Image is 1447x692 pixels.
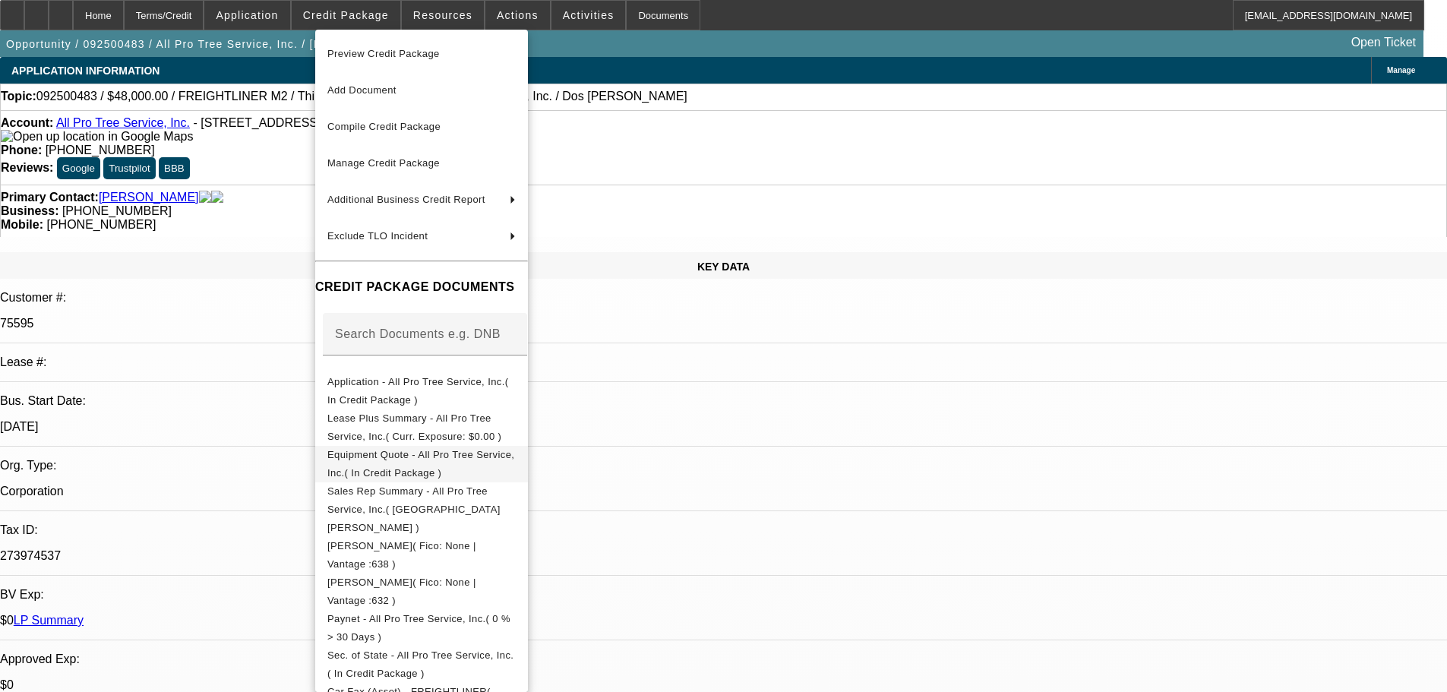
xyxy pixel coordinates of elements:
span: Application - All Pro Tree Service, Inc.( In Credit Package ) [327,376,508,406]
span: Equipment Quote - All Pro Tree Service, Inc.( In Credit Package ) [327,449,514,479]
span: Exclude TLO Incident [327,230,428,242]
span: Compile Credit Package [327,121,441,132]
button: Transunion - Santos, Lucas( Fico: None | Vantage :638 ) [315,537,528,574]
span: Add Document [327,84,397,96]
span: Additional Business Credit Report [327,194,485,205]
button: Sales Rep Summary - All Pro Tree Service, Inc.( Mansfield, Jeff ) [315,482,528,537]
mat-label: Search Documents e.g. DNB [335,327,501,340]
span: Paynet - All Pro Tree Service, Inc.( 0 % > 30 Days ) [327,613,510,643]
span: Lease Plus Summary - All Pro Tree Service, Inc.( Curr. Exposure: $0.00 ) [327,412,501,442]
span: [PERSON_NAME]( Fico: None | Vantage :638 ) [327,540,476,570]
button: Paynet - All Pro Tree Service, Inc.( 0 % > 30 Days ) [315,610,528,646]
button: Sec. of State - All Pro Tree Service, Inc.( In Credit Package ) [315,646,528,683]
button: Application - All Pro Tree Service, Inc.( In Credit Package ) [315,373,528,409]
span: Sales Rep Summary - All Pro Tree Service, Inc.( [GEOGRAPHIC_DATA][PERSON_NAME] ) [327,485,501,533]
button: Lease Plus Summary - All Pro Tree Service, Inc.( Curr. Exposure: $0.00 ) [315,409,528,446]
span: Preview Credit Package [327,48,440,59]
span: Sec. of State - All Pro Tree Service, Inc.( In Credit Package ) [327,649,513,679]
button: Transunion - Santos, Wesley( Fico: None | Vantage :632 ) [315,574,528,610]
span: [PERSON_NAME]( Fico: None | Vantage :632 ) [327,577,476,606]
button: Equipment Quote - All Pro Tree Service, Inc.( In Credit Package ) [315,446,528,482]
h4: CREDIT PACKAGE DOCUMENTS [315,278,528,296]
span: Manage Credit Package [327,157,440,169]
